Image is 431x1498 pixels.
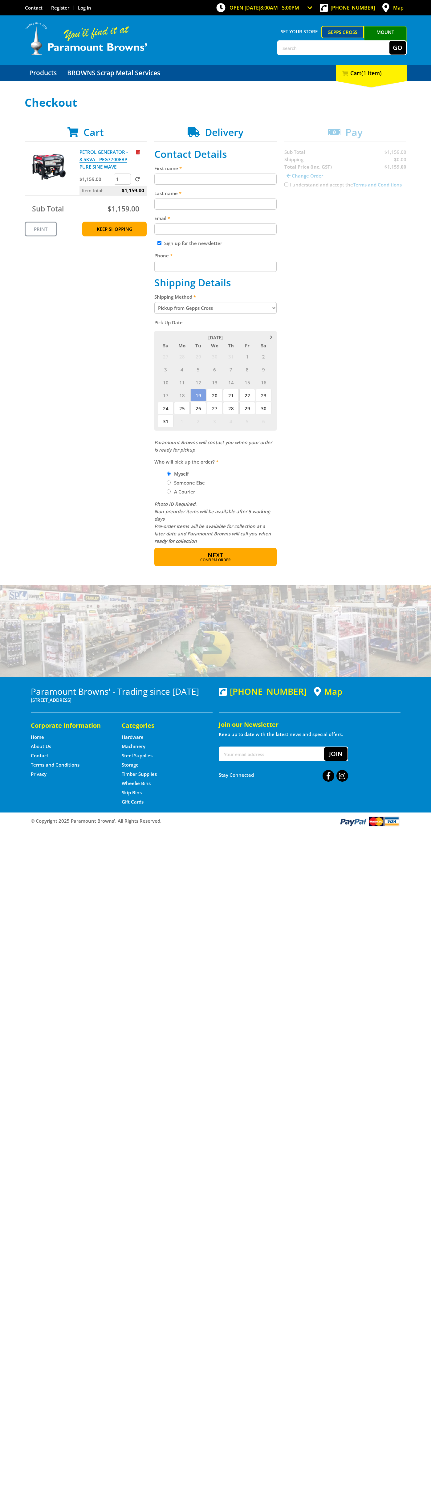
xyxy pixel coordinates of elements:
[158,350,173,362] span: 27
[314,686,342,697] a: View a map of Gepps Cross location
[190,342,206,350] span: Tu
[122,721,200,730] h5: Categories
[256,363,271,375] span: 9
[223,389,239,401] span: 21
[82,222,147,236] a: Keep Shopping
[172,486,197,497] label: A Courier
[108,204,139,214] span: $1,159.00
[219,731,401,738] p: Keep up to date with the latest news and special offers.
[154,302,277,314] select: Please select a shipping method.
[174,389,190,401] span: 18
[321,26,364,38] a: Gepps Cross
[154,215,277,222] label: Email
[190,415,206,427] span: 2
[207,402,222,414] span: 27
[207,376,222,388] span: 13
[83,125,104,139] span: Cart
[154,293,277,301] label: Shipping Method
[154,174,277,185] input: Please enter your first name.
[158,376,173,388] span: 10
[158,402,173,414] span: 24
[122,186,144,195] span: $1,159.00
[168,558,263,562] span: Confirm order
[223,342,239,350] span: Th
[174,415,190,427] span: 1
[154,439,272,453] em: Paramount Browns will contact you when your order is ready for pickup
[154,199,277,210] input: Please enter your last name.
[25,816,407,827] div: ® Copyright 2025 Paramount Browns'. All Rights Reserved.
[190,402,206,414] span: 26
[336,65,407,81] div: Cart
[79,186,147,195] p: Item total:
[239,350,255,362] span: 1
[158,415,173,427] span: 31
[136,149,140,155] a: Remove from cart
[122,799,144,805] a: Go to the Gift Cards page
[167,472,171,476] input: Please select who will pick up the order.
[190,363,206,375] span: 5
[158,389,173,401] span: 17
[25,96,407,109] h1: Checkout
[205,125,243,139] span: Delivery
[223,363,239,375] span: 7
[31,762,79,768] a: Go to the Terms and Conditions page
[364,26,407,49] a: Mount [PERSON_NAME]
[223,350,239,362] span: 31
[256,389,271,401] span: 23
[25,65,61,81] a: Go to the Products page
[260,4,299,11] span: 8:00am - 5:00pm
[122,743,145,750] a: Go to the Machinery page
[190,389,206,401] span: 19
[122,780,151,787] a: Go to the Wheelie Bins page
[164,240,222,246] label: Sign up for the newsletter
[158,342,173,350] span: Su
[32,204,64,214] span: Sub Total
[154,252,277,259] label: Phone
[78,5,91,11] a: Log in
[207,350,222,362] span: 30
[361,69,382,77] span: (1 item)
[256,342,271,350] span: Sa
[31,686,213,696] h3: Paramount Browns' - Trading since [DATE]
[122,752,152,759] a: Go to the Steel Supplies page
[122,762,139,768] a: Go to the Storage page
[239,415,255,427] span: 5
[154,261,277,272] input: Please enter your telephone number.
[239,342,255,350] span: Fr
[219,720,401,729] h5: Join our Newsletter
[174,342,190,350] span: Mo
[122,771,157,777] a: Go to the Timber Supplies page
[154,458,277,465] label: Who will pick up the order?
[190,350,206,362] span: 29
[239,389,255,401] span: 22
[25,222,57,236] a: Print
[239,363,255,375] span: 8
[31,743,51,750] a: Go to the About Us page
[256,350,271,362] span: 2
[31,771,47,777] a: Go to the Privacy page
[51,5,69,11] a: Go to the registration page
[174,363,190,375] span: 4
[172,477,207,488] label: Someone Else
[239,402,255,414] span: 29
[31,696,213,704] p: [STREET_ADDRESS]
[207,363,222,375] span: 6
[167,489,171,493] input: Please select who will pick up the order.
[30,148,67,185] img: PETROL GENERATOR - 8.5KVA - PEG7700EBP PURE SINE WAVE
[154,277,277,289] h2: Shipping Details
[339,816,401,827] img: PayPal, Mastercard, Visa accepted
[389,41,406,55] button: Go
[79,175,112,183] p: $1,159.00
[277,26,321,37] span: Set your store
[172,469,191,479] label: Myself
[154,165,277,172] label: First name
[208,334,223,341] span: [DATE]
[223,402,239,414] span: 28
[31,734,44,740] a: Go to the Home page
[154,501,271,544] em: Photo ID Required. Non-preorder items will be available after 5 working days Pre-order items will...
[256,415,271,427] span: 6
[25,22,148,56] img: Paramount Browns'
[63,65,165,81] a: Go to the BROWNS Scrap Metal Services page
[223,376,239,388] span: 14
[31,752,48,759] a: Go to the Contact page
